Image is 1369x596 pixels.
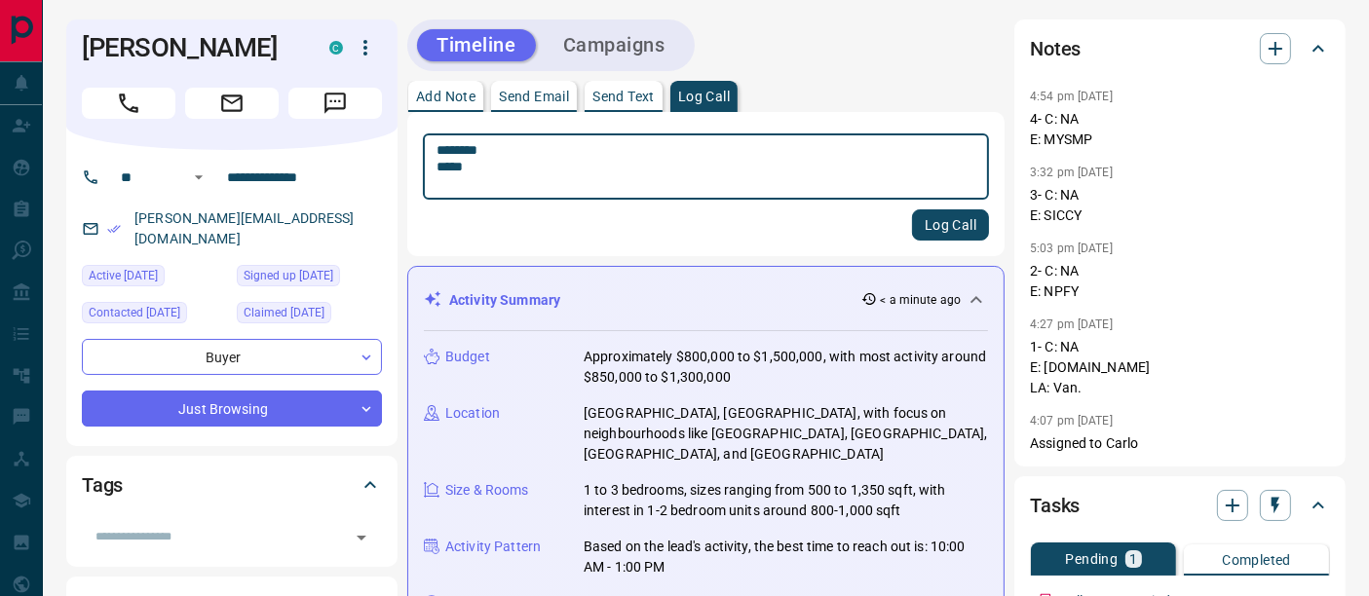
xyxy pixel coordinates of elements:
[499,90,569,103] p: Send Email
[881,291,962,309] p: < a minute ago
[1066,552,1119,566] p: Pending
[237,302,382,329] div: Wed Sep 03 2025
[678,90,730,103] p: Log Call
[82,391,382,427] div: Just Browsing
[82,265,227,292] div: Thu Sep 11 2025
[592,90,655,103] p: Send Text
[445,537,541,557] p: Activity Pattern
[244,266,333,285] span: Signed up [DATE]
[584,347,988,388] p: Approximately $800,000 to $1,500,000, with most activity around $850,000 to $1,300,000
[416,90,475,103] p: Add Note
[445,347,490,367] p: Budget
[584,403,988,465] p: [GEOGRAPHIC_DATA], [GEOGRAPHIC_DATA], with focus on neighbourhoods like [GEOGRAPHIC_DATA], [GEOGR...
[1030,166,1113,179] p: 3:32 pm [DATE]
[1030,109,1330,150] p: 4- C: NA E: MYSMP
[82,302,227,329] div: Wed Sep 10 2025
[134,210,355,246] a: [PERSON_NAME][EMAIL_ADDRESS][DOMAIN_NAME]
[1030,317,1113,331] p: 4:27 pm [DATE]
[1129,552,1137,566] p: 1
[89,266,158,285] span: Active [DATE]
[185,88,279,119] span: Email
[1030,414,1113,428] p: 4:07 pm [DATE]
[187,166,210,189] button: Open
[82,339,382,375] div: Buyer
[1222,553,1291,567] p: Completed
[1030,337,1330,398] p: 1- C: NA E: [DOMAIN_NAME] LA: Van.
[82,88,175,119] span: Call
[82,462,382,508] div: Tags
[1030,433,1330,454] p: Assigned to Carlo
[1030,261,1330,302] p: 2- C: NA E: NPFY
[107,222,121,236] svg: Email Verified
[89,303,180,322] span: Contacted [DATE]
[544,29,685,61] button: Campaigns
[1030,90,1113,103] p: 4:54 pm [DATE]
[1030,33,1081,64] h2: Notes
[449,290,560,311] p: Activity Summary
[348,524,375,551] button: Open
[288,88,382,119] span: Message
[82,469,123,501] h2: Tags
[912,209,989,241] button: Log Call
[584,480,988,521] p: 1 to 3 bedrooms, sizes ranging from 500 to 1,350 sqft, with interest in 1-2 bedroom units around ...
[1030,490,1080,521] h2: Tasks
[1030,482,1330,529] div: Tasks
[1030,25,1330,72] div: Notes
[445,403,500,424] p: Location
[584,537,988,577] p: Based on the lead's activity, the best time to reach out is: 10:00 AM - 1:00 PM
[445,480,529,501] p: Size & Rooms
[1030,242,1113,255] p: 5:03 pm [DATE]
[82,32,300,63] h1: [PERSON_NAME]
[417,29,536,61] button: Timeline
[1030,185,1330,226] p: 3- C: NA E: SICCY
[237,265,382,292] div: Wed Sep 03 2025
[244,303,324,322] span: Claimed [DATE]
[424,282,988,318] div: Activity Summary< a minute ago
[329,41,343,55] div: condos.ca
